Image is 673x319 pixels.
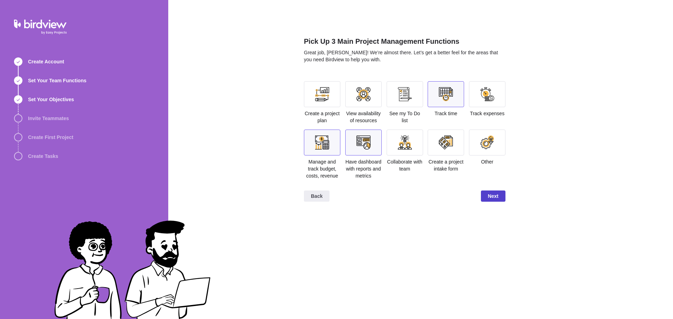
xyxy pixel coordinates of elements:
[304,190,329,202] span: Back
[488,192,498,200] span: Next
[346,111,381,123] span: View availability of resources
[304,36,505,49] h2: Pick Up 3 Main Project Management Functions
[28,96,74,103] span: Set Your Objectives
[304,50,498,62] span: Great job, [PERSON_NAME]! We’re almost there. Let’s get a better feel for the areas that you need...
[345,159,381,179] span: Have dashboard with reports and metrics
[28,153,58,160] span: Create Tasks
[306,159,338,179] span: Manage and track budget, costs, revenue
[28,58,64,65] span: Create Account
[428,159,463,172] span: Create a project intake form
[28,115,69,122] span: Invite Teammates
[387,159,422,172] span: Collaborate with team
[305,111,340,123] span: Create a project plan
[481,159,493,165] span: Other
[28,77,86,84] span: Set Your Team Functions
[435,111,457,116] span: Track time
[470,111,504,116] span: Track expenses
[311,192,322,200] span: Back
[389,111,420,123] span: See my To Do list
[481,190,505,202] span: Next
[28,134,73,141] span: Create First Project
